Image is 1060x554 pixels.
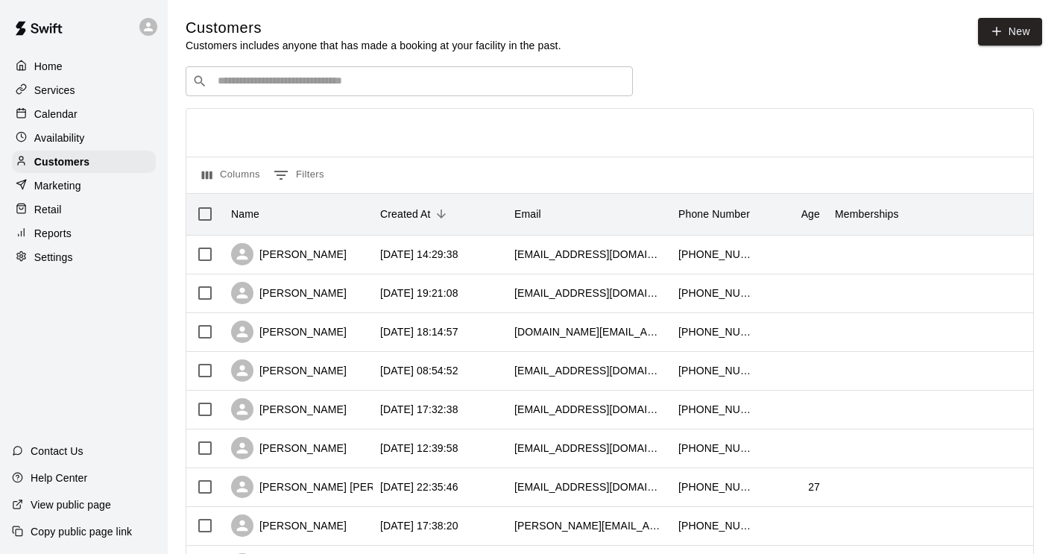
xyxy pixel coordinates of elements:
div: [PERSON_NAME] [PERSON_NAME] [231,476,437,498]
div: +14106887906 [678,441,753,456]
p: Services [34,83,75,98]
div: 2025-08-03 22:35:46 [380,479,458,494]
div: 2025-08-07 19:21:08 [380,286,458,300]
button: Show filters [270,163,328,187]
a: Availability [12,127,156,149]
div: Age [801,193,820,235]
p: View public page [31,497,111,512]
div: [PERSON_NAME] [231,398,347,421]
div: Phone Number [671,193,760,235]
div: Name [224,193,373,235]
p: Customers [34,154,89,169]
a: Services [12,79,156,101]
a: Marketing [12,174,156,197]
div: erica.bankard@maryland.gov [514,518,663,533]
a: New [978,18,1042,45]
button: Sort [431,204,452,224]
a: Reports [12,222,156,245]
div: 2025-08-02 17:38:20 [380,518,458,533]
div: Age [760,193,827,235]
div: Created At [373,193,507,235]
div: [PERSON_NAME] [231,282,347,304]
a: Home [12,55,156,78]
div: 2025-08-07 18:14:57 [380,324,458,339]
div: +14436831698 [678,518,753,533]
div: brianmcvey19@gmail.com [514,441,663,456]
p: Copy public page link [31,524,132,539]
a: Settings [12,246,156,268]
p: Contact Us [31,444,83,459]
div: sarah.love@asu.edu [514,324,663,339]
div: +14438473784 [678,247,753,262]
p: Calendar [34,107,78,122]
div: Memberships [835,193,899,235]
div: 2025-08-11 14:29:38 [380,247,458,262]
div: rickrasmussen33@gmail.com [514,286,663,300]
p: Customers includes anyone that has made a booking at your facility in the past. [186,38,561,53]
div: mslunt@gmail.com [514,402,663,417]
div: 27 [808,479,820,494]
div: +14076689965 [678,363,753,378]
div: soneil429@gmail.com [514,247,663,262]
div: Email [507,193,671,235]
p: Availability [34,130,85,145]
p: Retail [34,202,62,217]
div: 72198hb@gmail.com [514,479,663,494]
div: Phone Number [678,193,750,235]
div: +12028079377 [678,324,753,339]
div: +14436107719 [678,286,753,300]
a: Retail [12,198,156,221]
div: Name [231,193,259,235]
div: nrosa06@gmail.com [514,363,663,378]
p: Home [34,59,63,74]
div: Email [514,193,541,235]
h5: Customers [186,18,561,38]
div: [PERSON_NAME] [231,514,347,537]
div: [PERSON_NAME] [231,243,347,265]
a: Calendar [12,103,156,125]
p: Reports [34,226,72,241]
div: 2025-08-04 17:32:38 [380,402,458,417]
div: +14102364663 [678,479,753,494]
div: Memberships [827,193,1051,235]
p: Settings [34,250,73,265]
p: Marketing [34,178,81,193]
div: Search customers by name or email [186,66,633,96]
div: 2025-08-07 08:54:52 [380,363,458,378]
div: [PERSON_NAME] [231,437,347,459]
div: 2025-08-04 12:39:58 [380,441,458,456]
p: Help Center [31,470,87,485]
div: Created At [380,193,431,235]
div: [PERSON_NAME] [231,321,347,343]
button: Select columns [198,163,264,187]
a: Customers [12,151,156,173]
div: +16679421869 [678,402,753,417]
div: [PERSON_NAME] [231,359,347,382]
